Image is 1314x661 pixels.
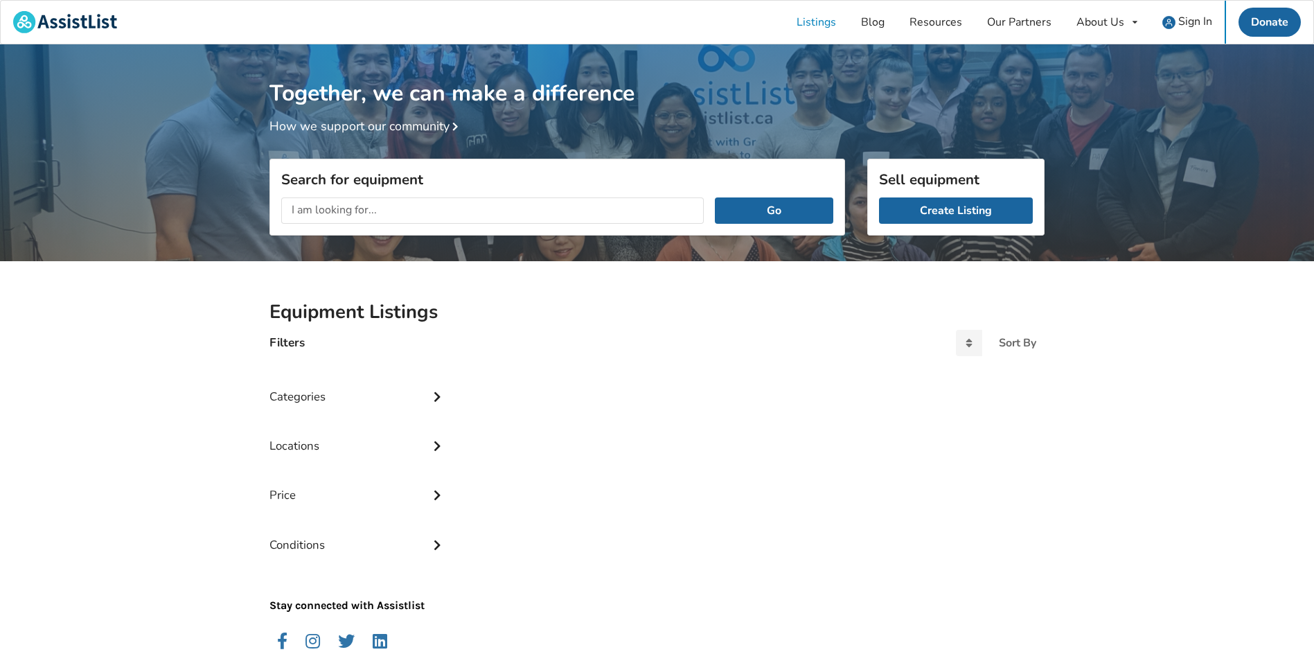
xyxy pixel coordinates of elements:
div: Locations [269,411,447,460]
a: How we support our community [269,118,463,134]
a: Resources [897,1,975,44]
h2: Equipment Listings [269,300,1045,324]
div: About Us [1076,17,1124,28]
a: Create Listing [879,197,1033,224]
div: Conditions [269,510,447,559]
a: user icon Sign In [1150,1,1225,44]
h4: Filters [269,335,305,351]
h3: Sell equipment [879,170,1033,188]
input: I am looking for... [281,197,704,224]
a: Listings [784,1,849,44]
div: Price [269,460,447,509]
button: Go [715,197,833,224]
div: Categories [269,362,447,411]
img: user icon [1162,16,1175,29]
div: Sort By [999,337,1036,349]
a: Donate [1238,8,1301,37]
h1: Together, we can make a difference [269,44,1045,107]
p: Stay connected with Assistlist [269,559,447,614]
img: assistlist-logo [13,11,117,33]
a: Blog [849,1,897,44]
a: Our Partners [975,1,1064,44]
h3: Search for equipment [281,170,833,188]
span: Sign In [1178,14,1212,29]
